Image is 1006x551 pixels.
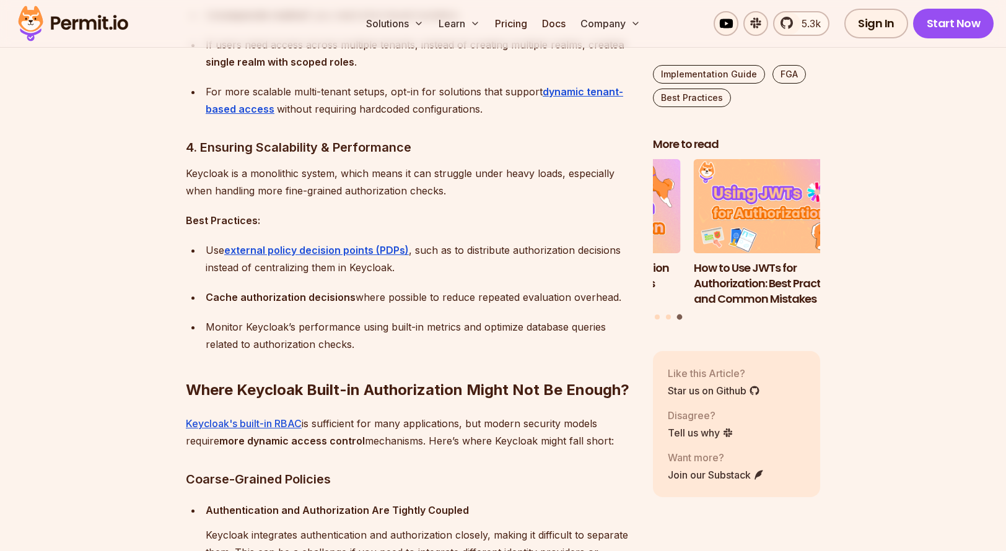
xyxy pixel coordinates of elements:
[773,11,829,36] a: 5.3k
[694,160,861,254] img: How to Use JWTs for Authorization: Best Practices and Common Mistakes
[668,383,760,398] a: Star us on Github
[12,2,134,45] img: Permit logo
[575,11,645,36] button: Company
[206,504,469,516] strong: Authentication and Authorization Are Tightly Coupled
[490,11,532,36] a: Pricing
[668,425,733,440] a: Tell us why
[913,9,994,38] a: Start Now
[361,11,429,36] button: Solutions
[694,160,861,307] a: How to Use JWTs for Authorization: Best Practices and Common MistakesHow to Use JWTs for Authoriz...
[514,261,681,292] h3: Implementing Authentication and Authorization in Next.js
[653,65,765,84] a: Implementation Guide
[653,89,731,107] a: Best Practices
[224,244,409,256] a: external policy decision points (PDPs)
[186,469,633,489] h3: Coarse-Grained Policies
[653,160,820,322] div: Posts
[668,408,733,423] p: Disagree?
[206,291,356,303] strong: Cache authorization decisions
[206,83,633,118] div: For more scalable multi-tenant setups, opt-in for solutions that support without requiring hardco...
[537,11,571,36] a: Docs
[794,16,821,31] span: 5.3k
[772,65,806,84] a: FGA
[186,137,633,157] h3: 4. Ensuring Scalability & Performance
[206,241,633,276] div: Use , such as to distribute authorization decisions instead of centralizing them in Keycloak.
[668,467,764,482] a: Join our Substack
[206,289,633,306] div: where possible to reduce repeated evaluation overhead.
[434,11,485,36] button: Learn
[186,417,302,430] a: Keycloak's built-in RBAC
[206,318,633,353] div: Monitor Keycloak’s performance using built-in metrics and optimize database queries related to au...
[514,160,681,307] li: 2 of 3
[514,160,681,254] img: Implementing Authentication and Authorization in Next.js
[186,331,633,400] h2: Where Keycloak Built-in Authorization Might Not Be Enough?
[653,137,820,152] h2: More to read
[543,85,584,98] strong: dynamic
[186,415,633,449] p: is sufficient for many applications, but modern security models require mechanisms. Here’s where ...
[186,214,260,227] strong: Best Practices:
[655,315,660,319] button: Go to slide 1
[206,36,633,71] div: If users need access across multiple tenants, instead of creating multiple realms, create .
[186,165,633,199] p: Keycloak is a monolithic system, which means it can struggle under heavy loads, especially when h...
[694,160,861,307] li: 3 of 3
[668,450,764,465] p: Want more?
[676,315,682,320] button: Go to slide 3
[694,261,861,306] h3: How to Use JWTs for Authorization: Best Practices and Common Mistakes
[844,9,908,38] a: Sign In
[668,366,760,381] p: Like this Article?
[666,315,671,319] button: Go to slide 2
[219,435,365,447] strong: more dynamic access control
